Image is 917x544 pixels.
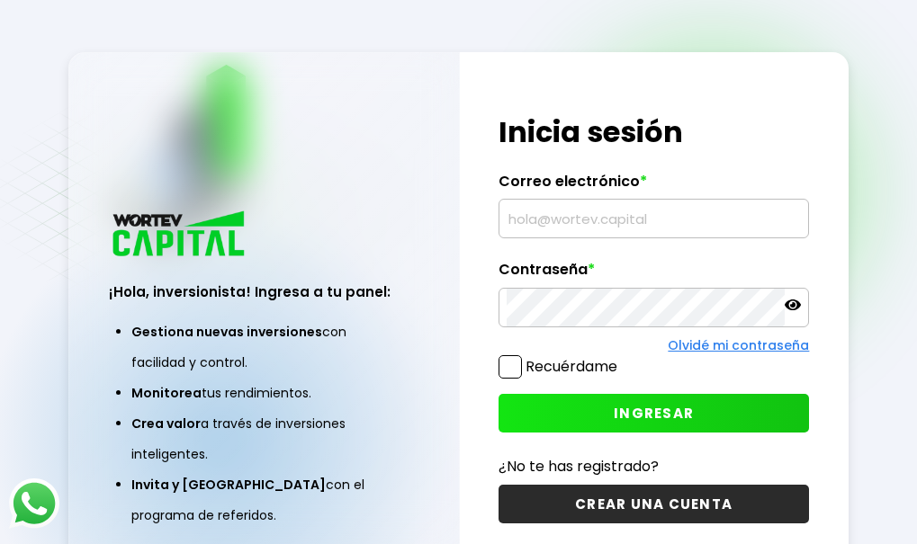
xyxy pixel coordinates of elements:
[9,478,59,529] img: logos_whatsapp-icon.242b2217.svg
[499,261,810,288] label: Contraseña
[499,394,810,433] button: INGRESAR
[109,209,251,262] img: logo_wortev_capital
[131,378,398,408] li: tus rendimientos.
[526,356,617,377] label: Recuérdame
[131,408,398,469] li: a través de inversiones inteligentes.
[109,281,420,302] h3: ¡Hola, inversionista! Ingresa a tu panel:
[614,404,694,423] span: INGRESAR
[131,323,322,341] span: Gestiona nuevas inversiones
[131,384,202,402] span: Monitorea
[499,485,810,523] button: CREAR UNA CUENTA
[507,200,802,237] input: hola@wortev.capital
[131,415,201,433] span: Crea valor
[131,317,398,378] li: con facilidad y control.
[499,173,810,200] label: Correo electrónico
[499,111,810,154] h1: Inicia sesión
[668,336,809,354] a: Olvidé mi contraseña
[499,455,810,477] p: ¿No te has registrado?
[131,469,398,531] li: con el programa de referidos.
[131,476,326,494] span: Invita y [GEOGRAPHIC_DATA]
[499,455,810,523] a: ¿No te has registrado?CREAR UNA CUENTA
